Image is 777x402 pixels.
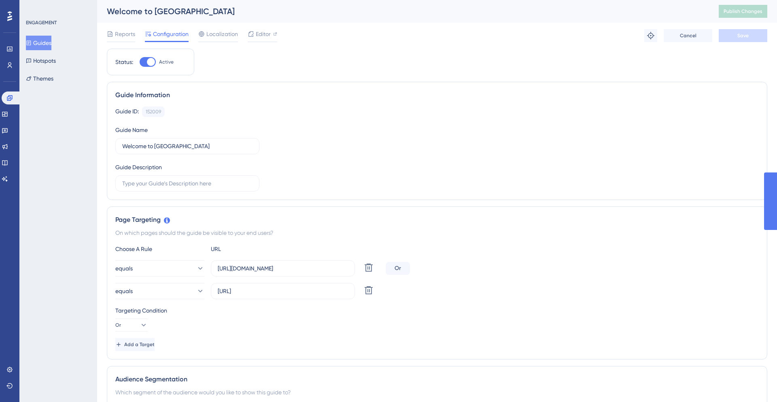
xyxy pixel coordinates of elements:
div: On which pages should the guide be visible to your end users? [115,228,759,238]
button: Publish Changes [719,5,767,18]
button: Hotspots [26,53,56,68]
span: Reports [115,29,135,39]
button: Or [115,319,148,332]
span: Or [115,322,121,328]
button: Add a Target [115,338,155,351]
span: Editor [256,29,271,39]
div: Targeting Condition [115,306,759,315]
span: Publish Changes [724,8,762,15]
div: Which segment of the audience would you like to show this guide to? [115,387,759,397]
div: 152009 [146,108,161,115]
div: Page Targeting [115,215,759,225]
div: Guide Name [115,125,148,135]
input: yourwebsite.com/path [218,287,348,296]
span: Active [159,59,174,65]
span: Configuration [153,29,189,39]
div: Or [386,262,410,275]
button: equals [115,283,204,299]
div: URL [211,244,300,254]
div: Choose A Rule [115,244,204,254]
span: Cancel [680,32,696,39]
iframe: UserGuiding AI Assistant Launcher [743,370,767,394]
input: Type your Guide’s Description here [122,179,253,188]
input: Type your Guide’s Name here [122,142,253,151]
button: equals [115,260,204,277]
div: Guide Information [115,90,759,100]
span: equals [115,286,133,296]
span: equals [115,264,133,273]
div: ENGAGEMENT [26,19,57,26]
div: Status: [115,57,133,67]
span: Add a Target [124,341,155,348]
span: Save [737,32,749,39]
input: yourwebsite.com/path [218,264,348,273]
button: Save [719,29,767,42]
button: Themes [26,71,53,86]
button: Cancel [664,29,712,42]
button: Guides [26,36,51,50]
div: Guide ID: [115,106,139,117]
div: Guide Description [115,162,162,172]
div: Audience Segmentation [115,374,759,384]
span: Localization [206,29,238,39]
div: Welcome to [GEOGRAPHIC_DATA] [107,6,698,17]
